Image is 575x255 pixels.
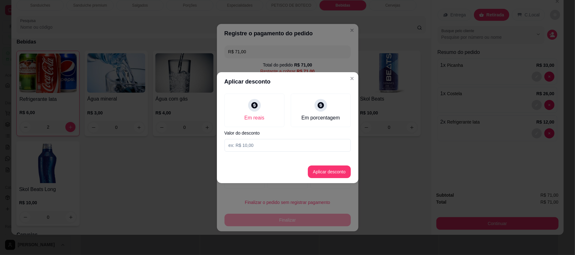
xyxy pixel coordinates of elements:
[347,73,357,84] button: Close
[302,114,340,122] div: Em porcentagem
[244,114,264,122] div: Em reais
[225,139,351,152] input: Valor do desconto
[225,131,351,135] label: Valor do desconto
[308,165,351,178] button: Aplicar desconto
[217,72,358,91] header: Aplicar desconto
